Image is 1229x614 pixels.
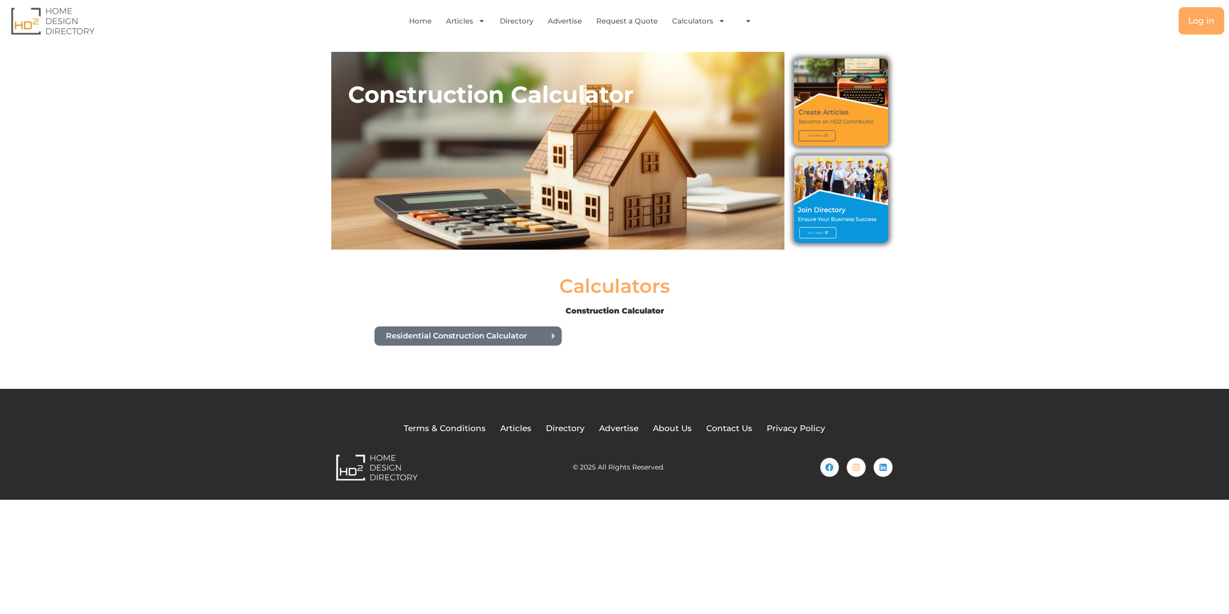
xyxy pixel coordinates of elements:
a: Articles [446,10,485,32]
h2: Construction Calculator [348,80,784,109]
a: Directory [546,422,585,435]
span: Log in [1188,17,1215,25]
nav: Menu [249,10,919,32]
a: Home [409,10,432,32]
a: Terms & Conditions [404,422,486,435]
a: Directory [500,10,533,32]
a: Calculators [672,10,725,32]
a: Request a Quote [596,10,658,32]
b: Construction Calculator [566,306,664,315]
a: Residential Construction Calculator [374,326,562,346]
img: Join Directory [794,156,888,243]
a: Advertise [599,422,639,435]
h2: Calculators [559,277,670,296]
a: Log in [1179,7,1224,35]
a: Articles [500,422,531,435]
a: Privacy Policy [767,422,825,435]
img: Create Articles [794,59,888,146]
a: About Us [653,422,692,435]
span: Residential Construction Calculator [386,332,527,340]
h2: © 2025 All Rights Reserved. [573,464,664,470]
a: Advertise [548,10,582,32]
a: Contact Us [706,422,752,435]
